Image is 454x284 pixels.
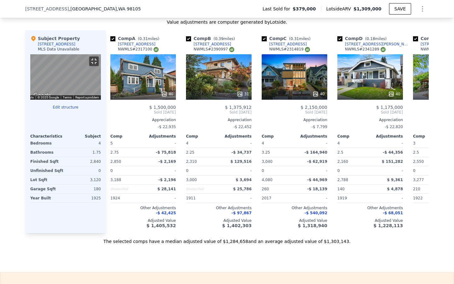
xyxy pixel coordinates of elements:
div: Lot Sqft [30,175,64,184]
div: - [144,139,176,148]
span: $1,309,000 [353,6,381,11]
div: 2.5 [413,148,445,157]
div: 3,120 [67,175,101,184]
div: Appreciation [110,117,176,122]
span: 210 [413,187,420,191]
div: Finished Sqft [30,157,64,166]
div: 2017 [262,194,293,203]
span: 2,550 [413,159,424,164]
span: 140 [337,187,345,191]
div: Garage Sqft [30,185,64,193]
div: NWMLS # 2314819 [269,47,310,52]
a: [STREET_ADDRESS] [186,42,231,47]
span: , WA 98105 [117,6,141,11]
span: -$ 42,425 [156,211,176,215]
span: 4 [186,141,189,145]
div: Characteristics [30,134,66,139]
div: Appreciation [262,117,327,122]
span: -$ 62,919 [307,159,327,164]
span: -$ 68,051 [383,211,403,215]
img: NWMLS Logo [154,47,159,52]
div: 1922 [413,194,445,203]
span: Sold [DATE] [110,110,176,115]
span: -$ 22,452 [233,125,252,129]
div: - [371,139,403,148]
span: 0.31 [290,37,299,41]
div: [STREET_ADDRESS] [118,42,155,47]
div: 1919 [337,194,369,203]
div: 40 [312,91,325,97]
div: - [296,166,327,175]
div: NWMLS # 2341289 [345,47,386,52]
span: $ 151,282 [382,159,403,164]
span: 0 [413,169,416,173]
span: 3 [413,141,416,145]
div: - [220,194,252,203]
div: 1924 [110,194,142,203]
div: Adjusted Value [110,218,176,223]
div: The selected comps have a median adjusted value of $1,284,658 and an average adjusted value of $1... [25,233,429,245]
a: Terms (opens in new tab) [63,96,72,99]
span: Lotside ARV [326,6,353,12]
div: 40 [388,91,400,97]
span: 0 [186,169,189,173]
div: Appreciation [337,117,403,122]
span: -$ 22,820 [385,125,403,129]
span: 4 [337,141,340,145]
span: $ 2,150,000 [300,105,327,110]
div: 31 [237,91,249,97]
div: [STREET_ADDRESS] [269,42,307,47]
div: Comp [110,134,143,139]
span: -$ 540,092 [305,211,327,215]
div: Comp [413,134,446,139]
span: -$ 75,818 [156,150,176,155]
span: [STREET_ADDRESS] [25,6,69,12]
div: 40 [161,91,173,97]
span: $ 1,228,113 [374,223,403,228]
span: 2,160 [337,159,348,164]
span: 3,040 [262,159,272,164]
span: 0 [110,169,113,173]
span: ( miles) [211,37,237,41]
img: NWMLS Logo [381,47,386,52]
div: 1.75 [67,148,101,157]
div: Adjusted Value [337,218,403,223]
div: 2,840 [67,157,101,166]
div: Unspecified [186,185,218,193]
div: Value adjustments are computer generated by Lotside . [25,19,429,25]
div: Adjustments [143,134,176,139]
div: MLS Data Unavailable [38,47,79,52]
div: Street View [30,54,101,100]
span: $ 1,175,000 [376,105,403,110]
span: 2,850 [110,159,121,164]
div: Adjustments [219,134,252,139]
div: 1925 [67,194,101,203]
div: [STREET_ADDRESS][PERSON_NAME] [345,42,410,47]
div: Adjustments [294,134,327,139]
span: -$ 2,169 [159,159,176,164]
span: $ 28,141 [157,187,176,191]
div: Comp [262,134,294,139]
div: Map [30,54,101,100]
span: 0 [337,169,340,173]
span: 0.39 [215,37,224,41]
span: -$ 164,940 [305,150,327,155]
div: Bedrooms [30,139,64,148]
div: - [144,194,176,203]
div: Appreciation [186,117,252,122]
span: $ 129,516 [230,159,252,164]
span: -$ 44,356 [383,150,403,155]
div: Other Adjustments [262,205,327,210]
div: [STREET_ADDRESS] [194,42,231,47]
span: $ 1,318,940 [298,223,327,228]
span: 260 [262,187,269,191]
span: $ 1,405,532 [147,223,176,228]
div: 3.25 [262,148,293,157]
div: Subject Property [30,35,80,42]
span: Last Sold for [263,6,293,12]
div: - [220,166,252,175]
div: NWMLS # 2390997 [194,47,234,52]
span: 3,188 [110,178,121,182]
span: 0.31 [139,37,148,41]
a: [STREET_ADDRESS][PERSON_NAME] [337,42,410,47]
